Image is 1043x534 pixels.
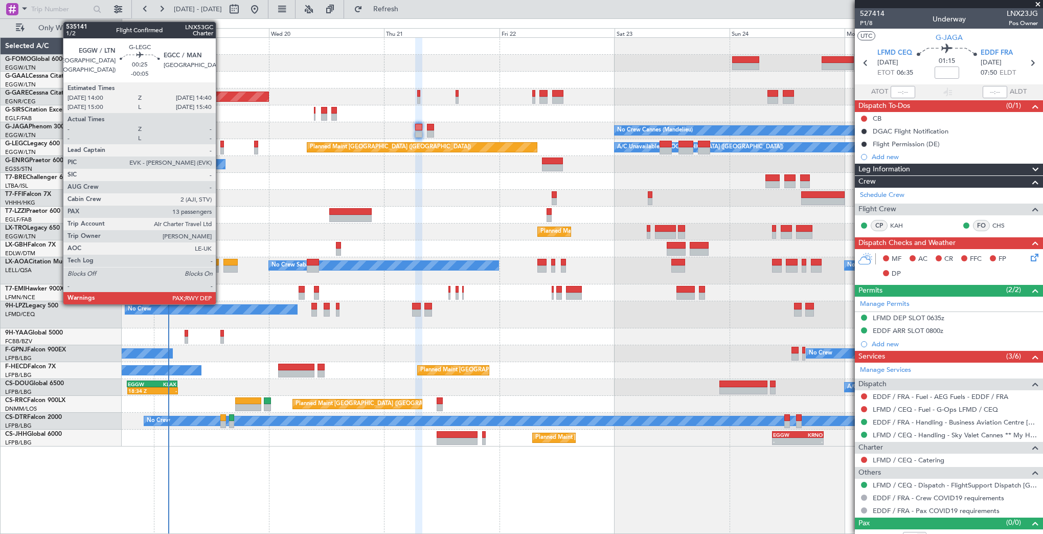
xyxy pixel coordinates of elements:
[152,381,177,387] div: KLAX
[174,5,222,14] span: [DATE] - [DATE]
[5,431,27,437] span: CS-JHH
[860,19,885,28] span: P1/8
[535,430,696,446] div: Planned Maint [GEOGRAPHIC_DATA] ([GEOGRAPHIC_DATA])
[5,208,60,214] a: T7-LZZIPraetor 600
[5,414,27,420] span: CS-DTR
[11,20,111,36] button: Only With Activity
[873,114,881,123] div: CB
[617,123,693,138] div: No Crew Cannes (Mandelieu)
[5,233,36,240] a: EGGW/LTN
[5,422,32,430] a: LFPB/LBG
[873,314,944,322] div: LFMD DEP SLOT 0635z
[897,68,913,78] span: 06:35
[1006,351,1021,362] span: (3/6)
[128,381,152,387] div: EGGW
[5,286,67,292] a: T7-EMIHawker 900XP
[860,190,904,201] a: Schedule Crew
[5,388,32,396] a: LFPB/LBG
[981,68,997,78] span: 07:50
[5,347,66,353] a: F-GPNJFalcon 900EX
[5,242,56,248] a: LX-GBHFalcon 7X
[5,124,29,130] span: G-JAGA
[892,269,901,279] span: DP
[933,14,966,25] div: Underway
[890,221,913,230] a: KAH
[873,326,943,335] div: EDDF ARR SLOT 0800z
[5,73,89,79] a: G-GAALCessna Citation XLS+
[5,330,63,336] a: 9H-YAAGlobal 5000
[128,388,153,394] div: 18:34 Z
[858,204,896,215] span: Flight Crew
[873,506,1000,515] a: EDDF / FRA - Pax COVID19 requirements
[31,2,90,17] input: Trip Number
[5,141,60,147] a: G-LEGCLegacy 600
[27,25,108,32] span: Only With Activity
[5,381,29,387] span: CS-DOU
[5,250,35,257] a: EDLW/DTM
[5,56,31,62] span: G-FOMO
[1006,517,1021,528] span: (0/0)
[5,242,28,248] span: LX-GBH
[5,191,23,197] span: T7-FFI
[1006,100,1021,111] span: (0/1)
[5,199,35,207] a: VHHH/HKG
[873,127,948,136] div: DGAC Flight Notification
[798,432,823,438] div: KRNO
[540,224,701,239] div: Planned Maint [GEOGRAPHIC_DATA] ([GEOGRAPHIC_DATA])
[5,439,32,447] a: LFPB/LBG
[873,405,998,414] a: LFMD / CEQ - Fuel - G-Ops LFMD / CEQ
[858,100,910,112] span: Dispatch To-Dos
[5,225,60,231] a: LX-TROLegacy 650
[873,431,1038,439] a: LFMD / CEQ - Handling - Sky Valet Cannes ** My Handling**LFMD / CEQ
[858,176,876,188] span: Crew
[858,442,883,454] span: Charter
[860,365,911,375] a: Manage Services
[5,56,66,62] a: G-FOMOGlobal 6000
[5,131,36,139] a: EGGW/LTN
[1006,284,1021,295] span: (2/2)
[892,254,901,264] span: MF
[617,140,783,155] div: A/C Unavailable [GEOGRAPHIC_DATA] ([GEOGRAPHIC_DATA])
[5,397,27,404] span: CS-RRC
[5,98,36,105] a: EGNR/CEG
[1007,19,1038,28] span: Pos Owner
[5,174,26,181] span: T7-BRE
[773,438,798,444] div: -
[970,254,982,264] span: FFC
[918,254,927,264] span: AC
[809,346,832,361] div: No Crew
[939,56,955,66] span: 01:15
[5,310,35,318] a: LFMD/CEQ
[5,81,36,88] a: EGGW/LTN
[877,48,912,58] span: LFMD CEQ
[1007,8,1038,19] span: LNX23JG
[1010,87,1027,97] span: ALDT
[5,259,29,265] span: LX-AOA
[5,124,64,130] a: G-JAGAPhenom 300
[860,299,910,309] a: Manage Permits
[5,364,56,370] a: F-HECDFalcon 7X
[858,351,885,363] span: Services
[5,397,65,404] a: CS-RRCFalcon 900LX
[5,90,29,96] span: G-GARE
[858,467,881,479] span: Others
[269,28,384,37] div: Wed 20
[153,388,177,394] div: -
[858,379,887,390] span: Dispatch
[5,414,62,420] a: CS-DTRFalcon 2000
[154,28,269,37] div: Tue 19
[5,431,62,437] a: CS-JHHGlobal 6000
[5,330,28,336] span: 9H-YAA
[5,141,27,147] span: G-LEGC
[5,371,32,379] a: LFPB/LBG
[5,73,29,79] span: G-GAAL
[5,286,25,292] span: T7-EMI
[5,115,32,122] a: EGLF/FAB
[5,303,58,309] a: 9H-LPZLegacy 500
[5,266,32,274] a: LELL/QSA
[5,303,26,309] span: 9H-LPZ
[5,107,64,113] a: G-SIRSCitation Excel
[5,354,32,362] a: LFPB/LBG
[5,64,36,72] a: EGGW/LTN
[5,107,25,113] span: G-SIRS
